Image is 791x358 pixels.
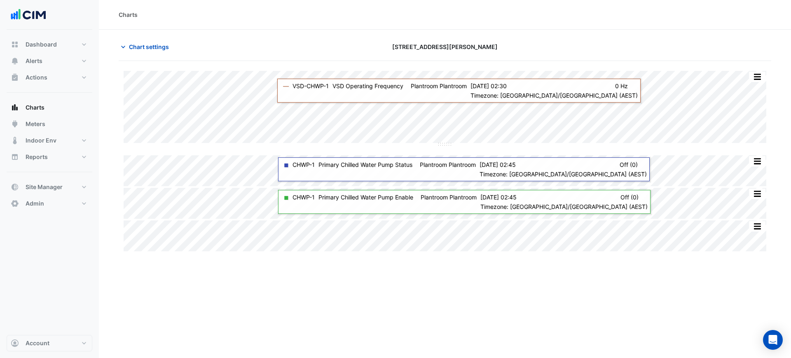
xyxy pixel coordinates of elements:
[11,136,19,145] app-icon: Indoor Env
[749,72,765,82] button: More Options
[119,10,138,19] div: Charts
[749,156,765,166] button: More Options
[11,40,19,49] app-icon: Dashboard
[11,57,19,65] app-icon: Alerts
[119,40,174,54] button: Chart settings
[7,335,92,351] button: Account
[749,189,765,199] button: More Options
[7,179,92,195] button: Site Manager
[7,116,92,132] button: Meters
[26,153,48,161] span: Reports
[7,149,92,165] button: Reports
[26,103,44,112] span: Charts
[7,132,92,149] button: Indoor Env
[26,40,57,49] span: Dashboard
[7,195,92,212] button: Admin
[763,330,783,350] div: Open Intercom Messenger
[26,183,63,191] span: Site Manager
[26,73,47,82] span: Actions
[11,153,19,161] app-icon: Reports
[26,120,45,128] span: Meters
[392,42,498,51] span: [STREET_ADDRESS][PERSON_NAME]
[10,7,47,23] img: Company Logo
[26,199,44,208] span: Admin
[26,136,56,145] span: Indoor Env
[26,57,42,65] span: Alerts
[11,199,19,208] app-icon: Admin
[11,120,19,128] app-icon: Meters
[26,339,49,347] span: Account
[11,73,19,82] app-icon: Actions
[129,42,169,51] span: Chart settings
[7,69,92,86] button: Actions
[7,99,92,116] button: Charts
[7,53,92,69] button: Alerts
[11,183,19,191] app-icon: Site Manager
[7,36,92,53] button: Dashboard
[749,221,765,232] button: More Options
[11,103,19,112] app-icon: Charts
